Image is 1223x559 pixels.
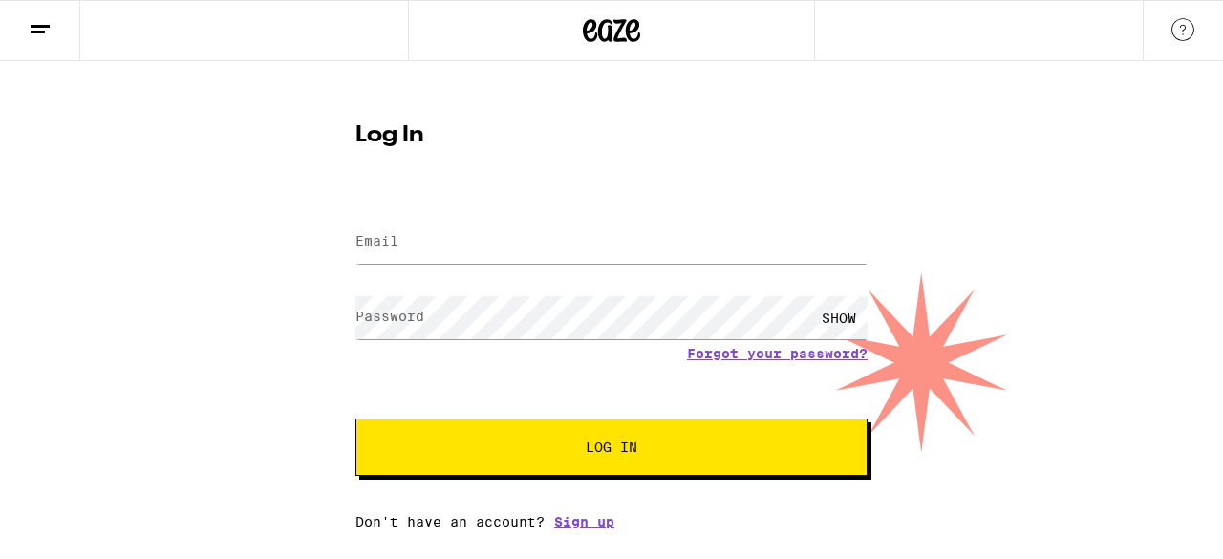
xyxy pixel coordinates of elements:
[355,514,868,529] div: Don't have an account?
[355,233,398,248] label: Email
[687,346,868,361] a: Forgot your password?
[355,419,868,476] button: Log In
[355,309,424,324] label: Password
[554,514,614,529] a: Sign up
[355,124,868,147] h1: Log In
[810,296,868,339] div: SHOW
[586,441,637,454] span: Log In
[355,221,868,264] input: Email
